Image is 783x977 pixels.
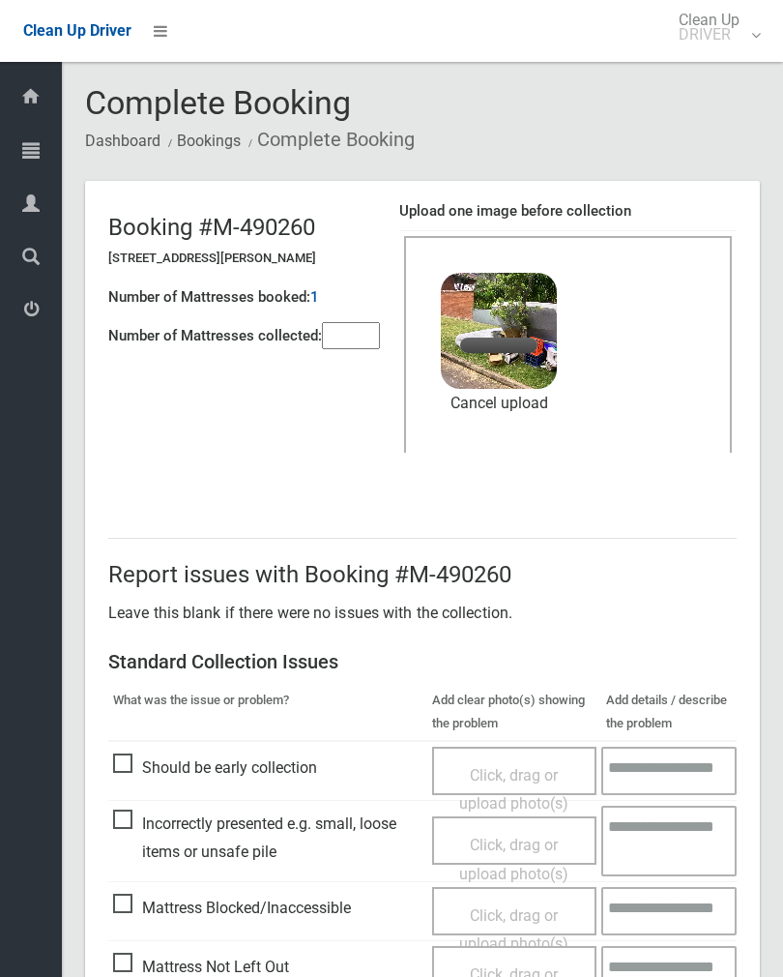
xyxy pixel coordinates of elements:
h4: Number of Mattresses booked: [108,289,310,306]
a: Bookings [177,132,241,150]
span: Clean Up Driver [23,21,131,40]
small: DRIVER [679,27,739,42]
a: Dashboard [85,132,160,150]
p: Leave this blank if there were no issues with the collection. [108,599,737,628]
th: Add details / describe the problem [601,684,737,741]
span: Incorrectly presented e.g. small, loose items or unsafe pile [113,810,422,867]
span: Click, drag or upload photo(s) [459,836,568,883]
span: Mattress Blocked/Inaccessible [113,894,351,923]
h4: 1 [310,289,319,306]
h3: Standard Collection Issues [108,651,737,672]
span: Click, drag or upload photo(s) [459,766,568,814]
li: Complete Booking [244,122,415,158]
a: Clean Up Driver [23,16,131,45]
span: Click, drag or upload photo(s) [459,906,568,954]
h5: [STREET_ADDRESS][PERSON_NAME] [108,252,380,265]
h4: Upload one image before collection [399,203,737,220]
span: Should be early collection [113,754,317,783]
h2: Booking #M-490260 [108,215,380,240]
h2: Report issues with Booking #M-490260 [108,562,737,587]
th: What was the issue or problem? [108,684,427,741]
th: Add clear photo(s) showing the problem [427,684,602,741]
span: Complete Booking [85,83,351,122]
h4: Number of Mattresses collected: [108,328,322,344]
a: Cancel upload [441,389,557,418]
span: Clean Up [669,13,759,42]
